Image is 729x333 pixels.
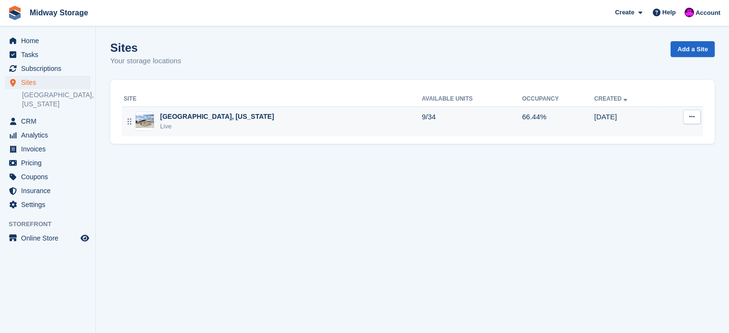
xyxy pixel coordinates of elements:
a: menu [5,142,91,156]
a: menu [5,115,91,128]
img: Image of Cedar Falls, Iowa site [136,115,154,128]
span: Storefront [9,219,95,229]
div: [GEOGRAPHIC_DATA], [US_STATE] [160,112,274,122]
th: Occupancy [522,92,594,107]
a: Preview store [79,232,91,244]
td: 66.44% [522,106,594,136]
span: Account [695,8,720,18]
span: Pricing [21,156,79,170]
span: Home [21,34,79,47]
span: Sites [21,76,79,89]
a: menu [5,128,91,142]
a: menu [5,170,91,184]
a: menu [5,62,91,75]
span: Help [662,8,676,17]
a: menu [5,198,91,211]
img: stora-icon-8386f47178a22dfd0bd8f6a31ec36ba5ce8667c1dd55bd0f319d3a0aa187defe.svg [8,6,22,20]
a: Add a Site [671,41,715,57]
span: Settings [21,198,79,211]
a: menu [5,76,91,89]
span: Tasks [21,48,79,61]
span: CRM [21,115,79,128]
a: menu [5,156,91,170]
div: Live [160,122,274,131]
span: Coupons [21,170,79,184]
img: Gordie Sorensen [684,8,694,17]
th: Available Units [422,92,522,107]
span: Subscriptions [21,62,79,75]
span: Online Store [21,231,79,245]
a: menu [5,184,91,197]
span: Create [615,8,634,17]
th: Site [122,92,422,107]
span: Insurance [21,184,79,197]
td: 9/34 [422,106,522,136]
a: menu [5,48,91,61]
td: [DATE] [594,106,663,136]
a: [GEOGRAPHIC_DATA], [US_STATE] [22,91,91,109]
a: menu [5,34,91,47]
a: Created [594,95,629,102]
h1: Sites [110,41,181,54]
p: Your storage locations [110,56,181,67]
span: Analytics [21,128,79,142]
span: Invoices [21,142,79,156]
a: Midway Storage [26,5,92,21]
a: menu [5,231,91,245]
